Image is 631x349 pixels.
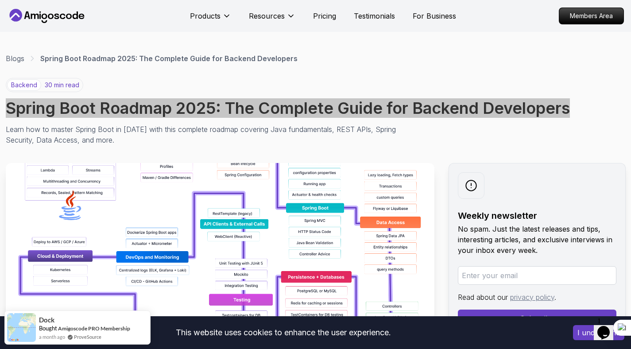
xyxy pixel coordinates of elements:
[249,11,295,28] button: Resources
[74,333,101,341] a: ProveSource
[559,8,624,24] a: Members Area
[190,11,231,28] button: Products
[190,11,221,21] p: Products
[6,124,403,145] p: Learn how to master Spring Boot in [DATE] with this complete roadmap covering Java fundamentals, ...
[458,266,616,285] input: Enter your email
[510,293,554,302] a: privacy policy
[458,310,616,327] button: Subscribe
[7,313,36,342] img: provesource social proof notification image
[39,325,57,332] span: Bought
[458,292,616,302] p: Read about our .
[39,333,65,341] span: a month ago
[58,325,130,332] a: Amigoscode PRO Membership
[7,323,560,342] div: This website uses cookies to enhance the user experience.
[413,11,456,21] a: For Business
[45,81,79,89] p: 30 min read
[40,53,298,64] p: Spring Boot Roadmap 2025: The Complete Guide for Backend Developers
[354,11,395,21] a: Testimonials
[6,99,626,117] h1: Spring Boot Roadmap 2025: The Complete Guide for Backend Developers
[249,11,285,21] p: Resources
[458,209,616,222] h2: Weekly newsletter
[559,8,623,24] p: Members Area
[313,11,336,21] a: Pricing
[594,314,622,340] iframe: chat widget
[458,224,616,256] p: No spam. Just the latest releases and tips, interesting articles, and exclusive interviews in you...
[6,53,24,64] a: Blogs
[7,79,41,91] p: backend
[39,316,54,324] span: Dock
[573,325,624,340] button: Accept cookies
